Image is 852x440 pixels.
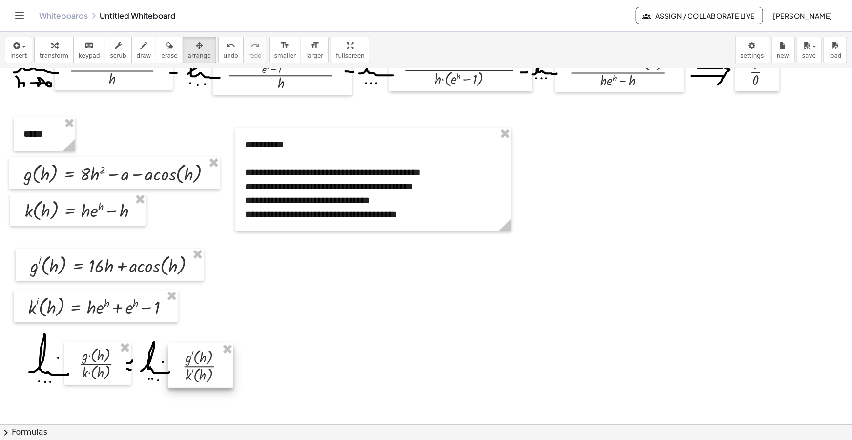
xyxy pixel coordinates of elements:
[84,40,94,52] i: keyboard
[331,37,370,63] button: fullscreen
[777,52,789,59] span: new
[73,37,105,63] button: keyboardkeypad
[306,52,323,59] span: larger
[161,52,177,59] span: erase
[735,37,769,63] button: settings
[773,11,832,20] span: [PERSON_NAME]
[741,52,764,59] span: settings
[224,52,238,59] span: undo
[105,37,132,63] button: scrub
[183,37,216,63] button: arrange
[40,52,68,59] span: transform
[269,37,301,63] button: format_sizesmaller
[188,52,211,59] span: arrange
[301,37,329,63] button: format_sizelarger
[280,40,290,52] i: format_size
[824,37,847,63] button: load
[5,37,32,63] button: insert
[12,8,27,23] button: Toggle navigation
[218,37,244,63] button: undoundo
[137,52,151,59] span: draw
[829,52,842,59] span: load
[765,7,840,24] button: [PERSON_NAME]
[39,11,88,21] a: Whiteboards
[131,37,157,63] button: draw
[336,52,364,59] span: fullscreen
[10,52,27,59] span: insert
[156,37,183,63] button: erase
[249,52,262,59] span: redo
[226,40,235,52] i: undo
[797,37,822,63] button: save
[802,52,816,59] span: save
[110,52,126,59] span: scrub
[243,37,267,63] button: redoredo
[310,40,319,52] i: format_size
[79,52,100,59] span: keypad
[771,37,795,63] button: new
[644,11,755,20] span: Assign / Collaborate Live
[34,37,74,63] button: transform
[274,52,296,59] span: smaller
[636,7,763,24] button: Assign / Collaborate Live
[250,40,260,52] i: redo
